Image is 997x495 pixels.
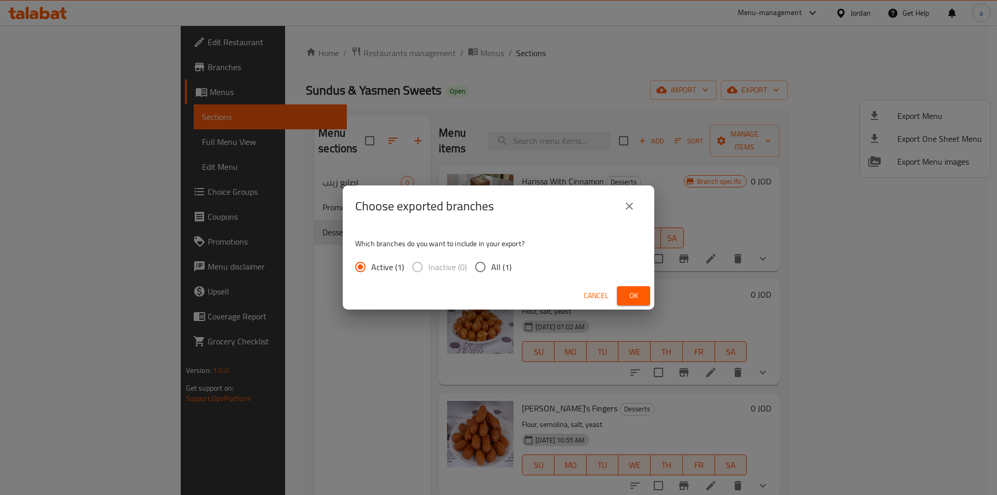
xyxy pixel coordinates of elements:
[580,286,613,305] button: Cancel
[355,198,494,215] h2: Choose exported branches
[371,261,404,273] span: Active (1)
[617,286,650,305] button: Ok
[625,289,642,302] span: Ok
[617,194,642,219] button: close
[491,261,511,273] span: All (1)
[584,289,609,302] span: Cancel
[355,238,642,249] p: Which branches do you want to include in your export?
[428,261,467,273] span: Inactive (0)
